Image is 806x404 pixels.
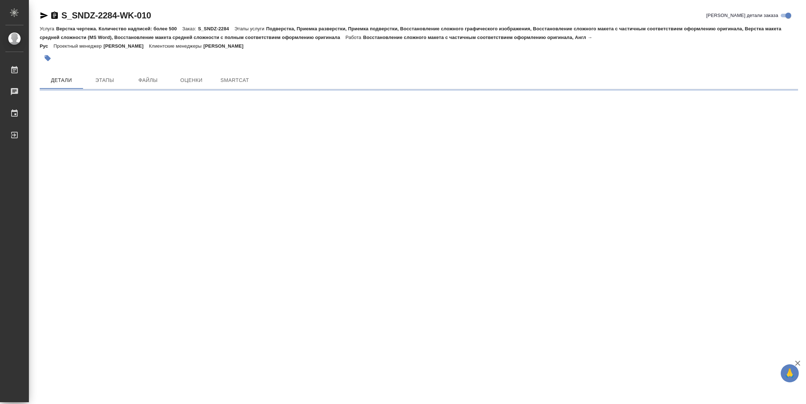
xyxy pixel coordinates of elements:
[198,26,234,31] p: S_SNDZ-2284
[50,11,59,20] button: Скопировать ссылку
[174,76,209,85] span: Оценки
[234,26,266,31] p: Этапы услуги
[40,26,56,31] p: Услуга
[40,26,781,40] p: Подверстка, Приемка разверстки, Приемка подверстки, Восстановление сложного графического изображе...
[40,50,56,66] button: Добавить тэг
[104,43,149,49] p: [PERSON_NAME]
[781,364,799,382] button: 🙏
[149,43,204,49] p: Клиентские менеджеры
[56,26,182,31] p: Верстка чертежа. Количество надписей: более 500
[87,76,122,85] span: Этапы
[44,76,79,85] span: Детали
[131,76,165,85] span: Файлы
[784,366,796,381] span: 🙏
[217,76,252,85] span: SmartCat
[706,12,778,19] span: [PERSON_NAME] детали заказа
[40,11,48,20] button: Скопировать ссылку для ЯМессенджера
[346,35,363,40] p: Работа
[61,10,151,20] a: S_SNDZ-2284-WK-010
[182,26,198,31] p: Заказ:
[203,43,249,49] p: [PERSON_NAME]
[53,43,103,49] p: Проектный менеджер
